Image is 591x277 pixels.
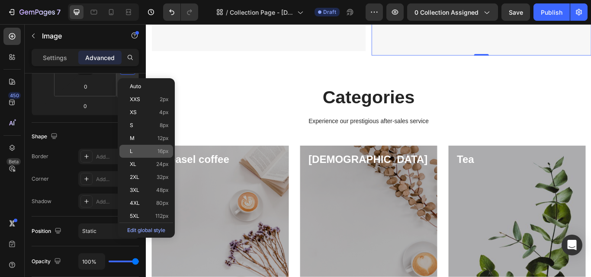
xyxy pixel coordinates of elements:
[130,174,139,180] span: 2XL
[57,7,61,17] p: 7
[160,122,169,128] span: 8px
[32,175,49,183] div: Corner
[96,198,137,206] div: Add...
[541,8,562,17] div: Publish
[160,96,169,102] span: 2px
[157,174,169,180] span: 32px
[77,99,94,112] input: 0
[155,213,169,219] span: 112px
[156,200,169,206] span: 80px
[157,148,169,154] span: 16px
[130,213,139,219] span: 5XL
[159,109,169,115] span: 4px
[407,3,498,21] button: 0 collection assigned
[32,153,48,160] div: Border
[43,53,67,62] p: Settings
[163,3,198,21] div: Undo/Redo
[156,187,169,193] span: 48px
[3,3,64,21] button: 7
[6,158,21,165] div: Beta
[130,135,135,141] span: M
[119,223,173,236] p: Edit global style
[363,150,503,166] p: Tea
[323,8,336,16] span: Draft
[130,83,141,89] span: Auto
[130,148,133,154] span: L
[509,9,523,16] span: Save
[85,53,115,62] p: Advanced
[77,80,94,93] input: 0px
[8,92,21,99] div: 450
[533,3,570,21] button: Publish
[78,223,139,239] button: Static
[42,31,116,41] p: Image
[32,131,59,143] div: Shape
[130,109,137,115] span: XS
[96,153,137,161] div: Add...
[130,187,139,193] span: 3XL
[130,200,140,206] span: 4XL
[7,72,512,99] p: Categories
[82,228,96,234] span: Static
[562,235,582,255] div: Open Intercom Messenger
[190,150,330,166] p: [DEMOGRAPHIC_DATA]
[226,8,228,17] span: /
[130,122,133,128] span: S
[32,226,63,237] div: Position
[32,256,63,267] div: Opacity
[79,254,105,269] input: Auto
[130,96,140,102] span: XXS
[7,108,512,120] p: Experience our prestigious after-sales service
[16,150,157,166] p: Weasel coffee
[32,197,51,205] div: Shadow
[501,3,530,21] button: Save
[146,24,591,277] iframe: Design area
[156,161,169,167] span: 24px
[230,8,294,17] span: Collection Page - [DATE] 19:51:26
[414,8,479,17] span: 0 collection assigned
[157,135,169,141] span: 12px
[96,175,137,183] div: Add...
[130,161,136,167] span: XL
